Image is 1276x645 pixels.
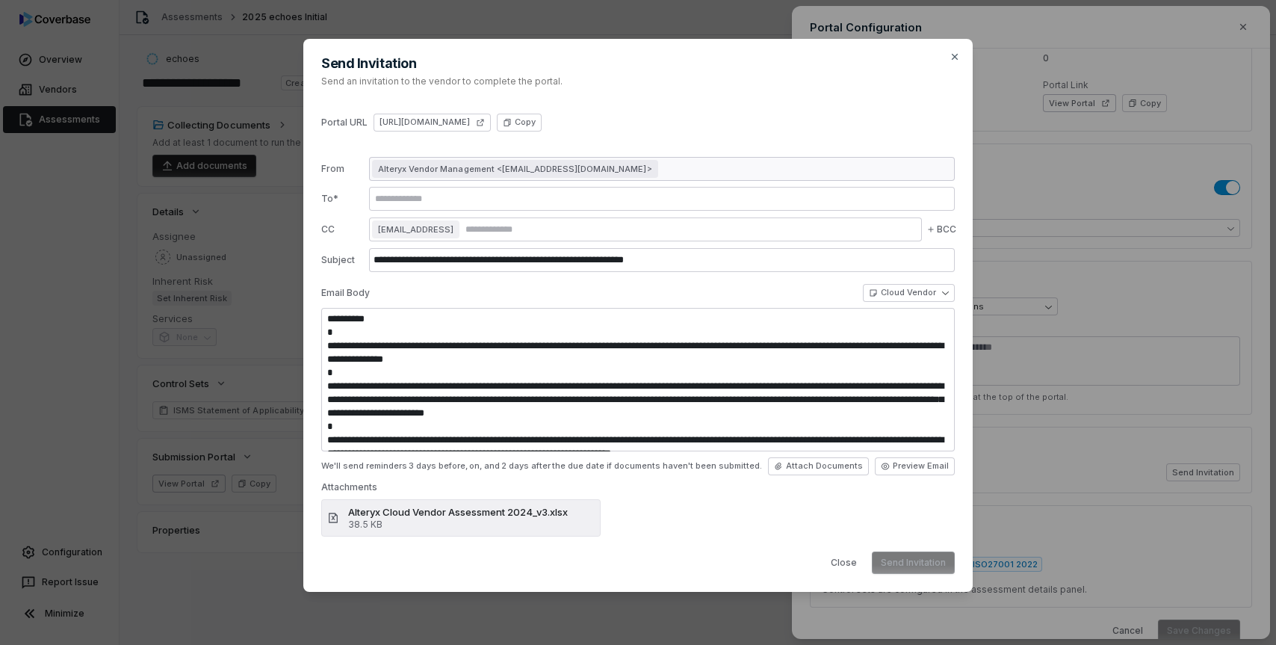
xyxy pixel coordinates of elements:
[321,481,955,493] label: Attachments
[923,212,959,247] button: BCC
[552,460,762,472] span: the due date if documents haven't been submitted.
[875,457,955,475] button: Preview Email
[409,460,468,471] span: 3 days before,
[321,460,407,472] span: We'll send reminders
[378,163,652,175] span: Alteryx Vendor Management <[EMAIL_ADDRESS][DOMAIN_NAME]>
[321,75,955,88] p: Send an invitation to the vendor to complete the portal.
[497,114,542,132] button: Copy
[321,254,363,266] label: Subject
[348,519,568,531] span: 38.5 KB
[469,460,500,471] span: on, and
[786,460,863,472] span: Attach Documents
[321,57,955,70] h2: Send Invitation
[378,223,453,235] span: [EMAIL_ADDRESS]
[501,460,551,471] span: 2 days after
[321,223,363,235] label: CC
[321,163,363,175] label: From
[321,117,368,129] label: Portal URL
[348,505,568,519] span: Alteryx Cloud Vendor Assessment 2024_v3.xlsx
[768,457,869,475] button: Attach Documents
[374,114,491,132] a: [URL][DOMAIN_NAME]
[321,287,370,299] label: Email Body
[822,552,866,574] button: Close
